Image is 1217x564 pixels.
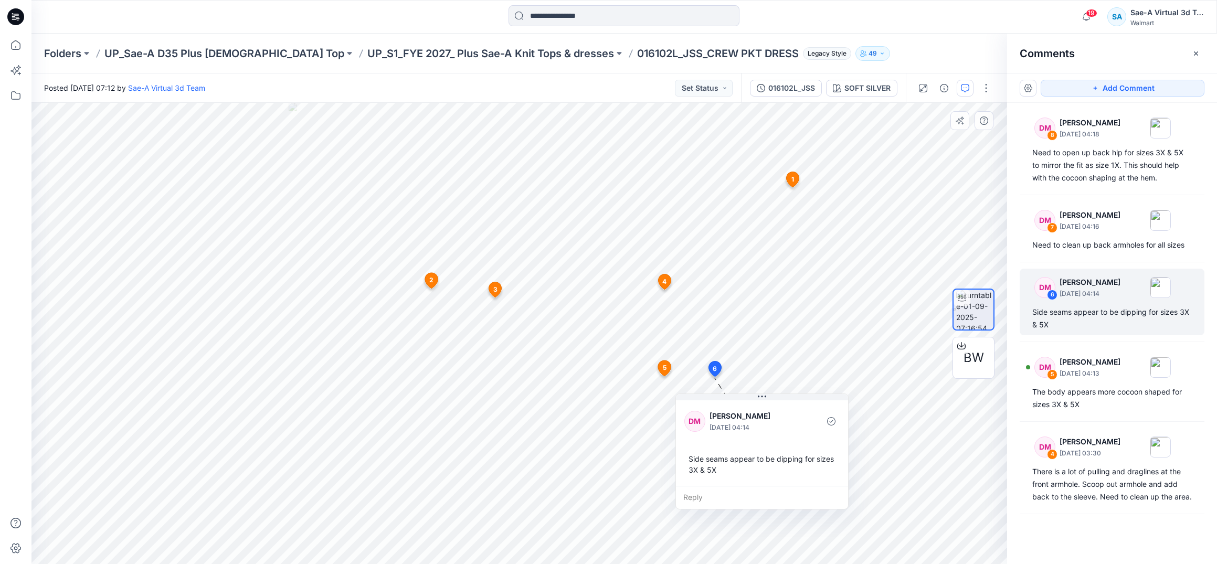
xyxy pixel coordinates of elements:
div: Sae-A Virtual 3d Team [1130,6,1204,19]
p: [DATE] 04:18 [1060,129,1120,140]
p: [PERSON_NAME] [1060,116,1120,129]
div: DM [1034,118,1055,139]
span: Legacy Style [803,47,851,60]
div: There is a lot of pulling and draglines at the front armhole. Scoop out armhole and add back to t... [1032,465,1192,503]
h2: Comments [1020,47,1075,60]
p: [DATE] 03:30 [1060,448,1120,459]
p: [DATE] 04:16 [1060,221,1120,232]
div: DM [684,411,705,432]
p: [PERSON_NAME] [710,410,795,422]
span: 4 [662,277,666,286]
span: 3 [493,285,498,294]
div: Need to open up back hip for sizes 3X & 5X to mirror the fit as size 1X. This should help with th... [1032,146,1192,184]
a: UP_Sae-A D35 Plus [DEMOGRAPHIC_DATA] Top [104,46,344,61]
span: 2 [429,275,433,285]
span: 5 [663,363,666,373]
div: Need to clean up back armholes for all sizes [1032,239,1192,251]
div: SA [1107,7,1126,26]
button: Add Comment [1041,80,1204,97]
div: 8 [1047,130,1057,141]
div: 7 [1047,222,1057,233]
div: 4 [1047,449,1057,460]
span: 19 [1086,9,1097,17]
div: DM [1034,437,1055,457]
button: Details [936,80,953,97]
button: 016102L_JSS [750,80,822,97]
p: [PERSON_NAME] [1060,356,1120,368]
span: Posted [DATE] 07:12 by [44,82,205,93]
a: Folders [44,46,81,61]
div: DM [1034,357,1055,378]
div: Side seams appear to be dipping for sizes 3X & 5X [1032,306,1192,331]
button: Legacy Style [799,46,851,61]
p: [DATE] 04:13 [1060,368,1120,379]
div: Side seams appear to be dipping for sizes 3X & 5X [684,449,840,480]
p: [DATE] 04:14 [710,422,795,433]
div: Walmart [1130,19,1204,27]
p: [PERSON_NAME] [1060,209,1120,221]
div: 6 [1047,290,1057,300]
a: Sae-A Virtual 3d Team [128,83,205,92]
div: DM [1034,277,1055,298]
button: SOFT SILVER [826,80,897,97]
span: 1 [791,175,794,184]
button: 49 [855,46,890,61]
div: The body appears more cocoon shaped for sizes 3X & 5X [1032,386,1192,411]
span: 6 [713,364,717,374]
p: 016102L_JSS_CREW PKT DRESS [637,46,799,61]
div: Reply [676,486,848,509]
div: 016102L_JSS [768,82,815,94]
div: DM [1034,210,1055,231]
p: [DATE] 04:14 [1060,289,1120,299]
p: [PERSON_NAME] [1060,435,1120,448]
p: 49 [869,48,877,59]
a: UP_S1_FYE 2027_ Plus Sae-A Knit Tops & dresses [367,46,614,61]
p: [PERSON_NAME] [1060,276,1120,289]
span: BW [964,348,984,367]
div: SOFT SILVER [844,82,891,94]
div: 5 [1047,369,1057,380]
img: turntable-01-09-2025-07:16:54 [956,290,993,329]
